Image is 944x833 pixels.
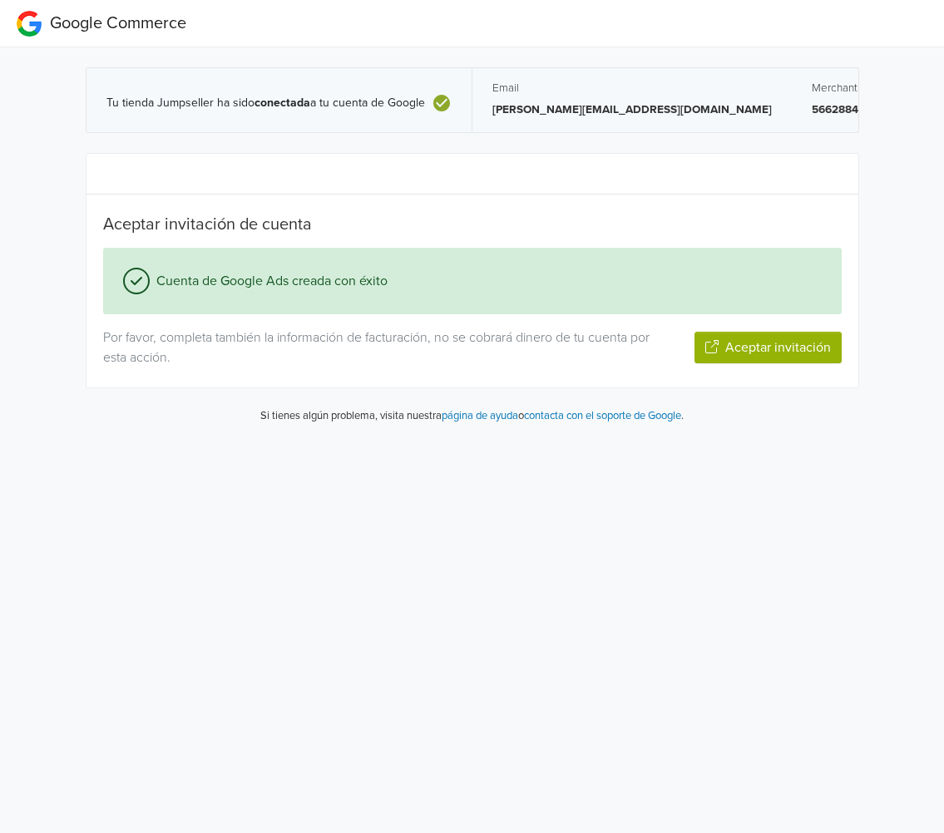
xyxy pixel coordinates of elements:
span: Google Commerce [50,13,186,33]
span: Cuenta de Google Ads creada con éxito [150,271,388,291]
p: Por favor, completa también la información de facturación, no se cobrará dinero de tu cuenta por ... [103,328,651,367]
p: Si tienes algún problema, visita nuestra o . [260,408,684,425]
a: contacta con el soporte de Google [524,409,681,422]
span: Tu tienda Jumpseller ha sido a tu cuenta de Google [106,96,425,111]
h5: Aceptar invitación de cuenta [103,214,842,234]
b: conectada [255,96,310,110]
h5: Merchant ID [812,81,878,95]
p: 5662884253 [812,101,878,118]
p: [PERSON_NAME][EMAIL_ADDRESS][DOMAIN_NAME] [492,101,772,118]
a: página de ayuda [442,409,518,422]
button: Aceptar invitación [694,332,842,363]
h5: Email [492,81,772,95]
